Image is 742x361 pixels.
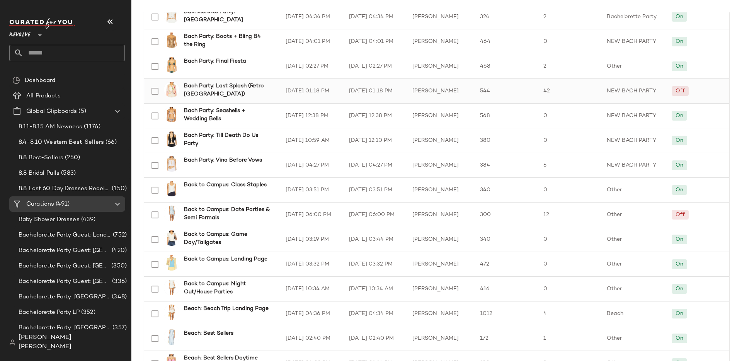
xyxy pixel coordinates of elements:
[474,79,537,104] td: 544
[343,203,406,227] td: [DATE] 06:00 PM
[26,92,61,100] span: All Products
[676,13,683,21] div: On
[184,305,269,313] b: Beach: Beach Trip Landing Page
[184,329,233,337] b: Beach: Best Sellers
[111,277,127,286] span: (336)
[537,252,601,277] td: 0
[406,104,474,128] td: [PERSON_NAME]
[676,112,683,120] div: On
[537,54,601,79] td: 2
[474,153,537,178] td: 384
[63,153,80,162] span: (250)
[184,206,270,222] b: Back to Campus: Date Parties & Semi Formals
[676,62,683,70] div: On
[19,246,110,255] span: Bachelorette Party Guest: [GEOGRAPHIC_DATA]
[19,333,125,352] span: [PERSON_NAME] [PERSON_NAME]
[601,326,665,351] td: Other
[676,334,683,342] div: On
[406,326,474,351] td: [PERSON_NAME]
[474,54,537,79] td: 468
[19,169,60,178] span: 8.8 Bridal Pulls
[343,153,406,178] td: [DATE] 04:27 PM
[537,79,601,104] td: 42
[406,252,474,277] td: [PERSON_NAME]
[184,156,262,164] b: Bach Party: Vino Before Vows
[19,308,80,317] span: Bachelorette Party LP
[110,184,127,193] span: (150)
[343,252,406,277] td: [DATE] 03:32 PM
[406,128,474,153] td: [PERSON_NAME]
[164,8,179,23] img: TULA-WS1071_V1.jpg
[601,5,665,29] td: Bachelorette Party
[406,54,474,79] td: [PERSON_NAME]
[184,32,270,49] b: Bach Party: Boots + Bling B4 the Ring
[12,77,20,84] img: svg%3e
[279,128,343,153] td: [DATE] 10:59 AM
[279,79,343,104] td: [DATE] 01:18 PM
[19,293,110,301] span: Bachelorette Party: [GEOGRAPHIC_DATA]
[343,178,406,203] td: [DATE] 03:51 PM
[164,230,179,246] img: CMAN-WS186_V1.jpg
[537,104,601,128] td: 0
[279,252,343,277] td: [DATE] 03:32 PM
[25,76,55,85] span: Dashboard
[164,57,179,73] img: YLLR-WX5_V1.jpg
[184,82,270,98] b: Bach Party: Last Splash (Retro [GEOGRAPHIC_DATA])
[9,26,31,40] span: Revolve
[164,206,179,221] img: LOVF-WD4676_V1.jpg
[9,18,75,29] img: cfy_white_logo.C9jOOHJF.svg
[110,293,127,301] span: (348)
[406,5,474,29] td: [PERSON_NAME]
[474,29,537,54] td: 464
[184,255,267,263] b: Back to Campus: Landing Page
[343,104,406,128] td: [DATE] 12:38 PM
[82,123,100,131] span: (1176)
[164,32,179,48] img: ROFR-WS337_V1.jpg
[19,138,104,147] span: 8.4-8.10 Western Best-Sellers
[26,200,54,209] span: Curations
[601,203,665,227] td: Other
[19,184,110,193] span: 8.8 Last 60 Day Dresses Receipts Best-Sellers
[279,153,343,178] td: [DATE] 04:27 PM
[343,79,406,104] td: [DATE] 01:18 PM
[110,246,127,255] span: (420)
[164,280,179,295] img: LOVF-WD4633_V1.jpg
[164,255,179,271] img: FRBI-WK69_V1.jpg
[19,123,82,131] span: 8.11-8.15 AM Newness
[184,8,270,24] b: Bachelorette Party: [GEOGRAPHIC_DATA]
[601,79,665,104] td: NEW BACH PARTY
[537,29,601,54] td: 0
[343,128,406,153] td: [DATE] 12:10 PM
[474,277,537,301] td: 416
[406,79,474,104] td: [PERSON_NAME]
[343,54,406,79] td: [DATE] 02:27 PM
[104,138,117,147] span: (66)
[601,178,665,203] td: Other
[184,57,246,65] b: Bach Party: Final Fiesta
[54,200,70,209] span: (491)
[19,324,111,332] span: Bachelorette Party: [GEOGRAPHIC_DATA]
[184,280,270,296] b: Back to Campus: Night Out/House Parties
[537,301,601,326] td: 4
[19,262,110,271] span: Bachelorette Party Guest: [GEOGRAPHIC_DATA]
[279,178,343,203] td: [DATE] 03:51 PM
[279,5,343,29] td: [DATE] 04:34 PM
[474,5,537,29] td: 324
[406,178,474,203] td: [PERSON_NAME]
[474,301,537,326] td: 1012
[406,227,474,252] td: [PERSON_NAME]
[26,107,77,116] span: Global Clipboards
[343,277,406,301] td: [DATE] 10:34 AM
[279,104,343,128] td: [DATE] 12:38 PM
[474,104,537,128] td: 568
[343,326,406,351] td: [DATE] 02:40 PM
[676,285,683,293] div: On
[343,227,406,252] td: [DATE] 03:44 PM
[537,128,601,153] td: 0
[537,277,601,301] td: 0
[110,262,127,271] span: (350)
[80,215,96,224] span: (439)
[601,153,665,178] td: NEW BACH PARTY
[537,178,601,203] td: 0
[279,203,343,227] td: [DATE] 06:00 PM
